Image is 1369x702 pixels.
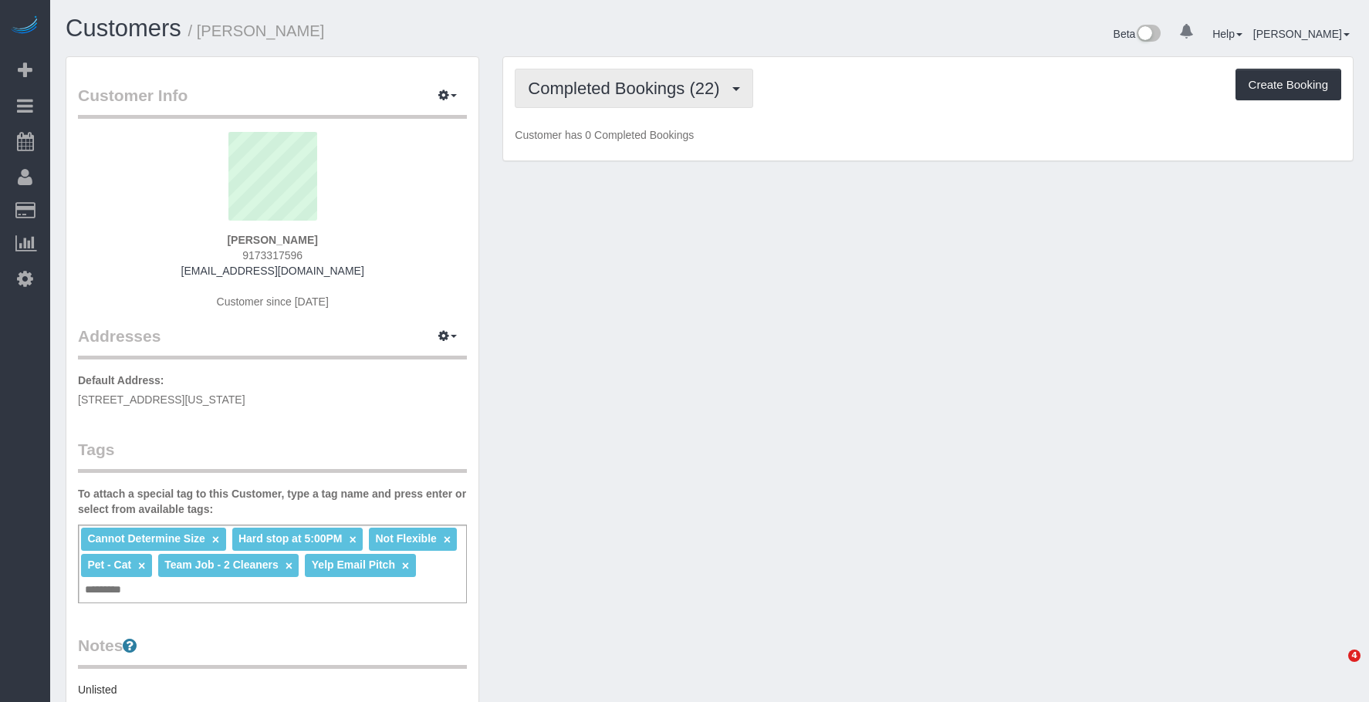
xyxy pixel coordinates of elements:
[138,559,145,572] a: ×
[78,373,164,388] label: Default Address:
[1253,28,1350,40] a: [PERSON_NAME]
[312,559,395,571] span: Yelp Email Pitch
[227,234,317,246] strong: [PERSON_NAME]
[212,533,219,546] a: ×
[78,438,467,473] legend: Tags
[78,393,245,406] span: [STREET_ADDRESS][US_STATE]
[242,249,303,262] span: 9173317596
[1114,28,1161,40] a: Beta
[1348,650,1361,662] span: 4
[66,15,181,42] a: Customers
[1317,650,1354,687] iframe: Intercom live chat
[87,559,131,571] span: Pet - Cat
[164,559,279,571] span: Team Job - 2 Cleaners
[515,69,752,108] button: Completed Bookings (22)
[1135,25,1161,45] img: New interface
[181,265,364,277] a: [EMAIL_ADDRESS][DOMAIN_NAME]
[78,486,467,517] label: To attach a special tag to this Customer, type a tag name and press enter or select from availabl...
[78,84,467,119] legend: Customer Info
[376,532,437,545] span: Not Flexible
[349,533,356,546] a: ×
[515,127,1341,143] p: Customer has 0 Completed Bookings
[528,79,727,98] span: Completed Bookings (22)
[9,15,40,37] img: Automaid Logo
[188,22,325,39] small: / [PERSON_NAME]
[1235,69,1341,101] button: Create Booking
[1212,28,1242,40] a: Help
[238,532,343,545] span: Hard stop at 5:00PM
[402,559,409,572] a: ×
[286,559,292,572] a: ×
[444,533,451,546] a: ×
[217,295,329,308] span: Customer since [DATE]
[78,682,467,697] pre: Unlisted
[87,532,205,545] span: Cannot Determine Size
[78,634,467,669] legend: Notes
